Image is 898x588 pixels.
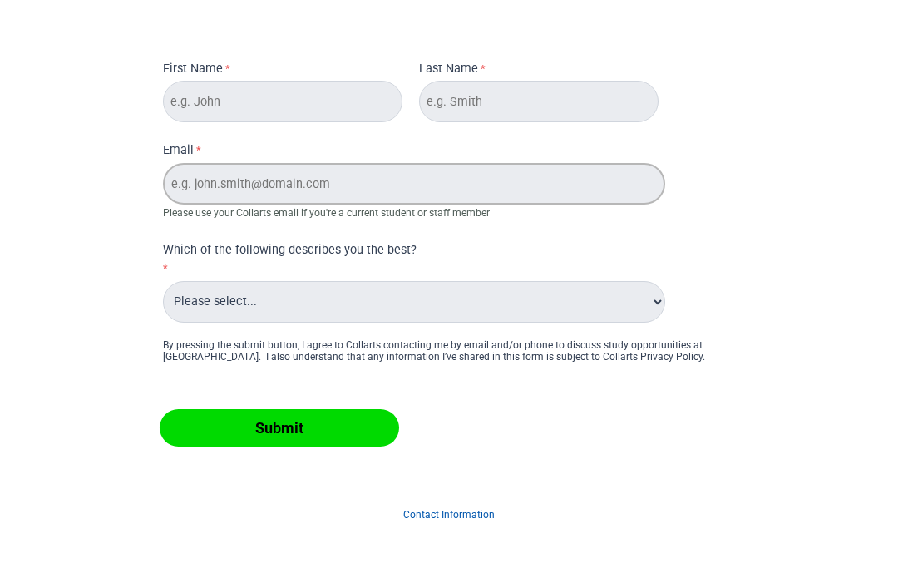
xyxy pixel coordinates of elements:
input: Submit [160,409,399,447]
select: Which of the following describes you the best? [163,281,665,323]
input: First Name [163,81,402,122]
label: Email [163,141,205,163]
input: Last Name [419,81,659,122]
input: Email [163,163,665,205]
div: Which of the following describes you the best? [163,241,615,259]
div: By pressing the submit button, I agree to Collarts contacting me by email and/or phone to discuss... [163,339,735,363]
label: First Name [163,60,234,82]
span: Please use your Collarts email if you're a current student or staff member [163,207,490,219]
a: Contact Information [403,509,495,521]
label: Last Name [419,60,490,82]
